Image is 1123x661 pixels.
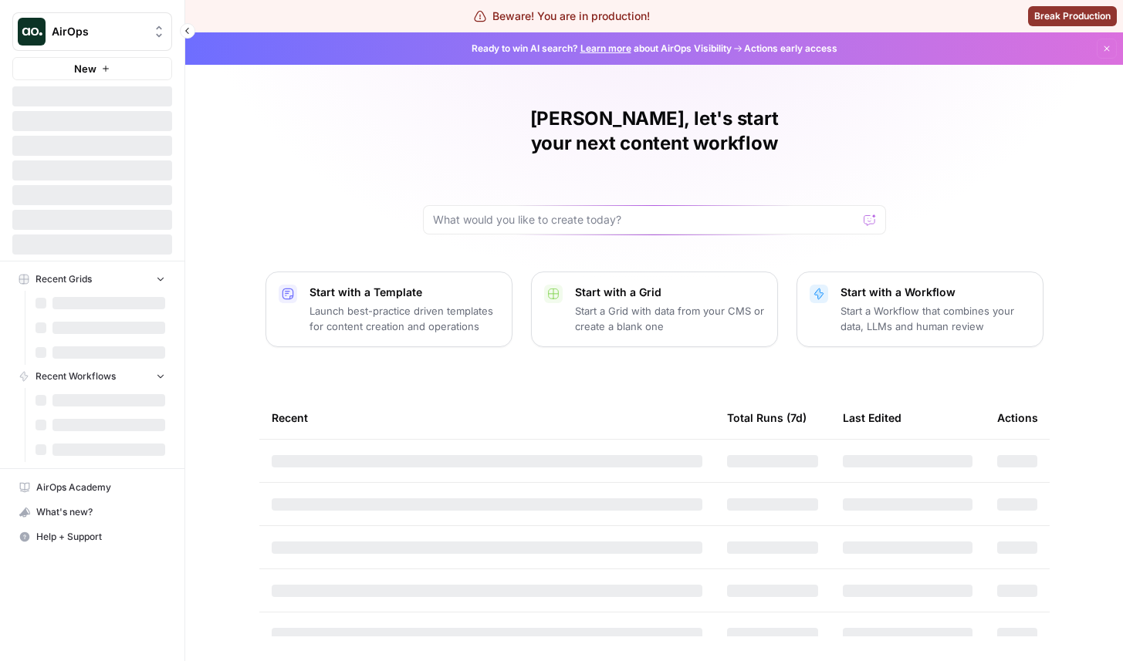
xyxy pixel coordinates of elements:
[841,285,1030,300] p: Start with a Workflow
[12,524,172,549] button: Help + Support
[36,369,116,383] span: Recent Workflows
[531,271,778,347] button: Start with a GridStart a Grid with data from your CMS or create a blank one
[423,106,886,156] h1: [PERSON_NAME], let's start your next content workflow
[997,396,1038,439] div: Actions
[1034,9,1111,23] span: Break Production
[272,396,702,439] div: Recent
[12,268,172,291] button: Recent Grids
[1028,6,1117,26] button: Break Production
[472,42,732,56] span: Ready to win AI search? about AirOps Visibility
[310,285,499,300] p: Start with a Template
[13,501,171,524] div: What's new?
[12,12,172,51] button: Workspace: AirOps
[797,271,1044,347] button: Start with a WorkflowStart a Workflow that combines your data, LLMs and human review
[575,285,765,300] p: Start with a Grid
[18,18,46,46] img: AirOps Logo
[580,42,631,54] a: Learn more
[843,396,901,439] div: Last Edited
[744,42,837,56] span: Actions early access
[575,303,765,334] p: Start a Grid with data from your CMS or create a blank one
[12,57,172,80] button: New
[36,530,165,544] span: Help + Support
[841,303,1030,334] p: Start a Workflow that combines your data, LLMs and human review
[36,272,92,286] span: Recent Grids
[12,500,172,524] button: What's new?
[12,365,172,388] button: Recent Workflows
[310,303,499,334] p: Launch best-practice driven templates for content creation and operations
[36,481,165,494] span: AirOps Academy
[266,271,512,347] button: Start with a TemplateLaunch best-practice driven templates for content creation and operations
[74,61,96,76] span: New
[52,24,145,39] span: AirOps
[433,212,857,228] input: What would you like to create today?
[12,475,172,500] a: AirOps Academy
[474,8,650,24] div: Beware! You are in production!
[727,396,807,439] div: Total Runs (7d)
